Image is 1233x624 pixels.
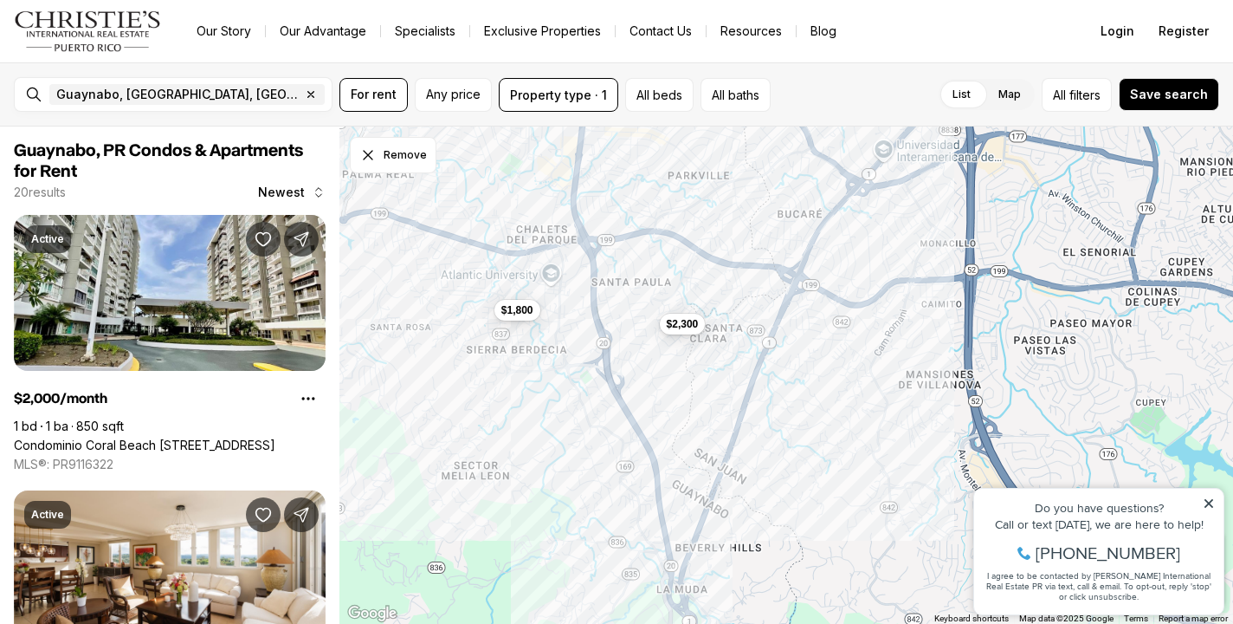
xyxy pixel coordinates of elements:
a: Exclusive Properties [470,19,615,43]
button: Share Property [284,497,319,532]
span: filters [1069,86,1101,104]
span: Login [1101,24,1134,38]
button: Property type · 1 [499,78,618,112]
p: 20 results [14,185,66,199]
button: Share Property [284,222,319,257]
span: All [1053,86,1066,104]
button: Allfilters [1042,78,1112,112]
span: [PHONE_NUMBER] [71,81,216,99]
button: All beds [625,78,694,112]
button: Property options [291,381,326,416]
button: Save Property: Condominio Coral Beach 2 APT 1907 #19 [246,222,281,257]
span: Guaynabo, [GEOGRAPHIC_DATA], [GEOGRAPHIC_DATA] [56,88,300,101]
button: All baths [700,78,771,112]
a: Condominio Coral Beach 2 APT 1907 #19, CAROLINA PR, 00979 [14,438,275,453]
div: Do you have questions? [18,39,250,51]
span: Newest [258,185,305,199]
a: Our Story [183,19,265,43]
span: Save search [1130,88,1208,101]
span: $2,300 [667,317,699,331]
button: Save search [1119,78,1219,111]
button: Login [1090,14,1145,49]
button: $2,300 [660,314,706,335]
a: Blog [797,19,850,43]
p: Active [31,232,64,246]
div: Call or text [DATE], we are here to help! [18,55,250,68]
a: Specialists [381,19,469,43]
p: Active [31,508,64,522]
span: I agree to be contacted by [PERSON_NAME] International Real Estate PR via text, call & email. To ... [22,107,247,140]
button: Dismiss drawing [350,137,436,173]
span: $1,800 [501,303,533,317]
label: List [939,79,984,110]
span: Guaynabo, PR Condos & Apartments for Rent [14,142,303,180]
button: Any price [415,78,492,112]
a: Resources [707,19,796,43]
button: Contact Us [616,19,706,43]
button: For rent [339,78,408,112]
span: Any price [426,88,481,101]
span: For rent [351,88,397,101]
span: Register [1159,24,1209,38]
button: Newest [248,175,336,210]
button: Save Property: PR-2 VILLA CAPARRA PLAZA #PH-1 [246,497,281,532]
button: $1,800 [494,300,540,321]
button: Register [1148,14,1219,49]
label: Map [984,79,1035,110]
img: logo [14,10,162,52]
a: Our Advantage [266,19,380,43]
